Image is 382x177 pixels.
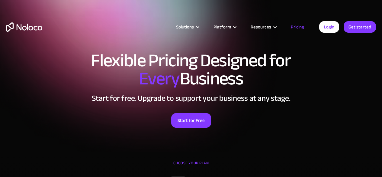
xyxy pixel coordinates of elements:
[6,159,376,174] div: CHOOSE YOUR PLAN
[251,23,271,31] div: Resources
[344,21,376,33] a: Get started
[213,23,231,31] div: Platform
[243,23,283,31] div: Resources
[206,23,243,31] div: Platform
[169,23,206,31] div: Solutions
[6,51,376,88] h1: Flexible Pricing Designed for Business
[171,113,211,128] a: Start for Free
[139,62,180,96] span: Every
[6,22,42,32] a: home
[283,23,312,31] a: Pricing
[6,94,376,103] h2: Start for free. Upgrade to support your business at any stage.
[319,21,339,33] a: Login
[176,23,194,31] div: Solutions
